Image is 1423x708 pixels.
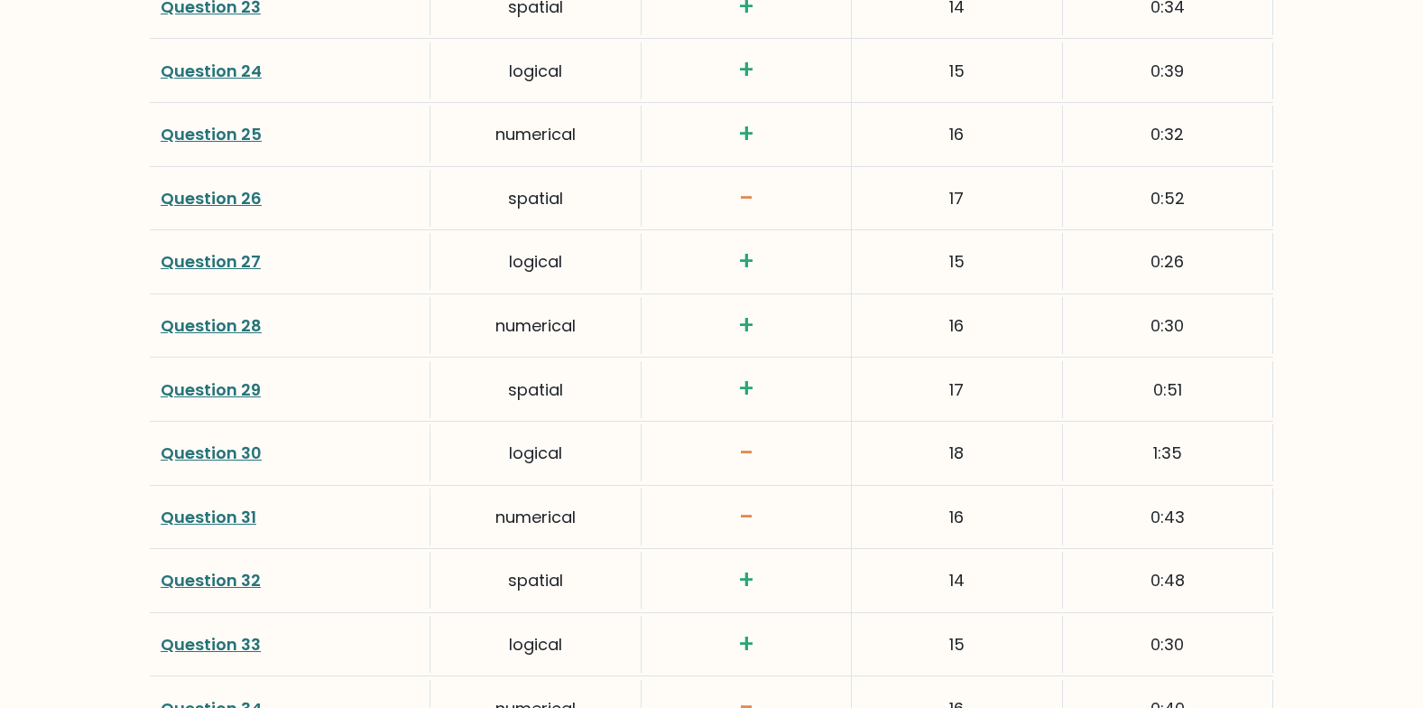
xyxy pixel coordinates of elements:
[430,106,641,163] div: numerical
[652,311,840,341] h3: +
[852,616,1062,673] div: 15
[161,506,256,528] a: Question 31
[161,569,261,592] a: Question 32
[430,42,641,99] div: logical
[161,187,262,210] a: Question 26
[161,123,262,145] a: Question 25
[430,424,641,481] div: logical
[1063,42,1273,99] div: 0:39
[1063,297,1273,354] div: 0:30
[161,250,261,273] a: Question 27
[161,442,262,464] a: Question 30
[852,424,1062,481] div: 18
[430,489,641,545] div: numerical
[652,629,840,660] h3: +
[1063,616,1273,673] div: 0:30
[852,170,1062,227] div: 17
[1063,106,1273,163] div: 0:32
[652,247,840,277] h3: +
[430,361,641,418] div: spatial
[1063,552,1273,609] div: 0:48
[652,565,840,596] h3: +
[852,297,1062,354] div: 16
[1063,233,1273,290] div: 0:26
[852,42,1062,99] div: 15
[430,552,641,609] div: spatial
[1063,170,1273,227] div: 0:52
[852,552,1062,609] div: 14
[430,170,641,227] div: spatial
[652,55,840,86] h3: +
[161,633,261,656] a: Question 33
[1063,361,1273,418] div: 0:51
[652,119,840,150] h3: +
[852,361,1062,418] div: 17
[161,60,262,82] a: Question 24
[430,297,641,354] div: numerical
[430,233,641,290] div: logical
[1063,489,1273,545] div: 0:43
[652,374,840,405] h3: +
[161,378,261,401] a: Question 29
[161,314,262,337] a: Question 28
[852,106,1062,163] div: 16
[652,502,840,533] h3: -
[1063,424,1273,481] div: 1:35
[652,438,840,469] h3: -
[430,616,641,673] div: logical
[852,489,1062,545] div: 16
[652,183,840,214] h3: -
[852,233,1062,290] div: 15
